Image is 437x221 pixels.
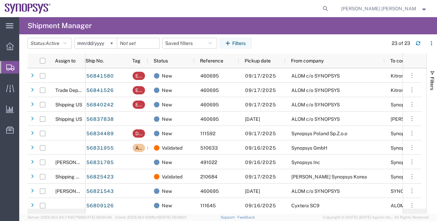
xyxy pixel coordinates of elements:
[341,5,416,12] span: Marilia de Melo Fernandes
[200,58,223,63] span: Reference
[117,38,159,48] input: Not set
[291,188,340,194] span: ALOM c/o SYNOPSYS
[291,102,340,107] span: ALOM c/o SYNOPSYS
[5,3,51,14] img: logo
[245,145,276,151] span: 09/16/2025
[162,112,172,126] span: New
[245,58,271,63] span: Pickup date
[291,73,340,79] span: ALOM c/o SYNOPSYS
[55,88,96,93] span: Trade Department
[55,58,76,63] span: Assign to
[200,131,215,136] span: 111592
[323,214,429,220] span: Copyright © [DATE]-[DATE] Agistix Inc., All Rights Reserved
[86,172,114,183] a: 56825423
[162,38,217,49] button: Saved filters
[200,145,218,151] span: 510633
[245,88,276,93] span: 09/17/2025
[162,141,182,155] span: Validated
[429,77,435,90] span: Filters
[291,116,340,122] span: ALOM c/o SYNOPSYS
[162,83,172,97] span: New
[83,215,112,219] span: [DATE] 09:50:40
[245,102,276,107] span: 09/17/2025
[291,88,340,93] span: ALOM c/o SYNOPSYS
[291,174,367,179] span: Yuhan Hoesa Synopsys Korea
[86,128,114,139] a: 56834489
[291,203,320,208] span: Cyxtera SC9
[86,143,114,154] a: 56831955
[245,174,276,179] span: 09/17/2025
[390,58,417,63] span: To company
[220,38,252,49] button: Filters
[86,100,114,110] a: 56840242
[200,116,219,122] span: 460695
[291,160,320,165] span: Synopsys Inc
[200,188,219,194] span: 460695
[200,203,216,208] span: 111645
[86,58,104,63] span: Ship No.
[291,145,327,151] span: Synopsys GmbH
[27,17,92,34] h4: Shipment Manager
[135,101,142,109] div: Expedite
[55,160,94,165] span: Rafael Chacon
[200,73,219,79] span: 460695
[245,203,276,208] span: 09/16/2025
[162,184,172,198] span: New
[86,114,114,125] a: 56837838
[55,188,94,194] span: Rafael Chacon
[86,200,114,211] a: 56809126
[55,116,82,122] span: Shipping US
[245,160,276,165] span: 09/16/2025
[162,97,172,112] span: New
[245,188,260,194] span: 09/18/2025
[135,129,142,138] div: Docs approval needed
[245,116,260,122] span: 09/18/2025
[135,144,142,152] div: Awaiting pickup date
[162,155,172,170] span: New
[200,88,219,93] span: 460695
[55,102,82,107] span: Shipping US
[135,86,142,94] div: Expedite
[86,157,114,168] a: 56831785
[46,40,59,46] span: Active
[135,72,142,80] div: Expedite
[392,40,410,47] div: 23 of 23
[55,174,89,179] span: Shipping APAC
[341,4,427,13] button: [PERSON_NAME] [PERSON_NAME]
[27,215,112,219] span: Server: 2025.19.0-91c74307f99
[291,58,324,63] span: From company
[162,69,172,83] span: New
[200,174,217,179] span: 210684
[200,102,219,107] span: 460695
[162,170,182,184] span: Validated
[86,186,114,197] a: 56821543
[162,198,172,213] span: New
[86,71,114,82] a: 56841580
[159,215,187,219] span: [DATE] 09:39:01
[245,131,276,136] span: 09/17/2025
[86,85,114,96] a: 56841526
[115,215,187,219] span: Client: 2025.19.0-129fbcf
[245,73,276,79] span: 09/17/2025
[132,58,141,63] span: Tag
[75,38,117,48] input: Not set
[221,215,238,219] a: Support
[391,73,412,79] span: Kitron AB
[237,215,255,219] a: Feedback
[200,160,217,165] span: 491022
[162,126,172,141] span: New
[154,58,168,63] span: Status
[27,38,72,49] button: Status:Active
[291,131,347,136] span: Synopsys Poland Sp.Z.o.o
[391,88,412,93] span: Kitron AB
